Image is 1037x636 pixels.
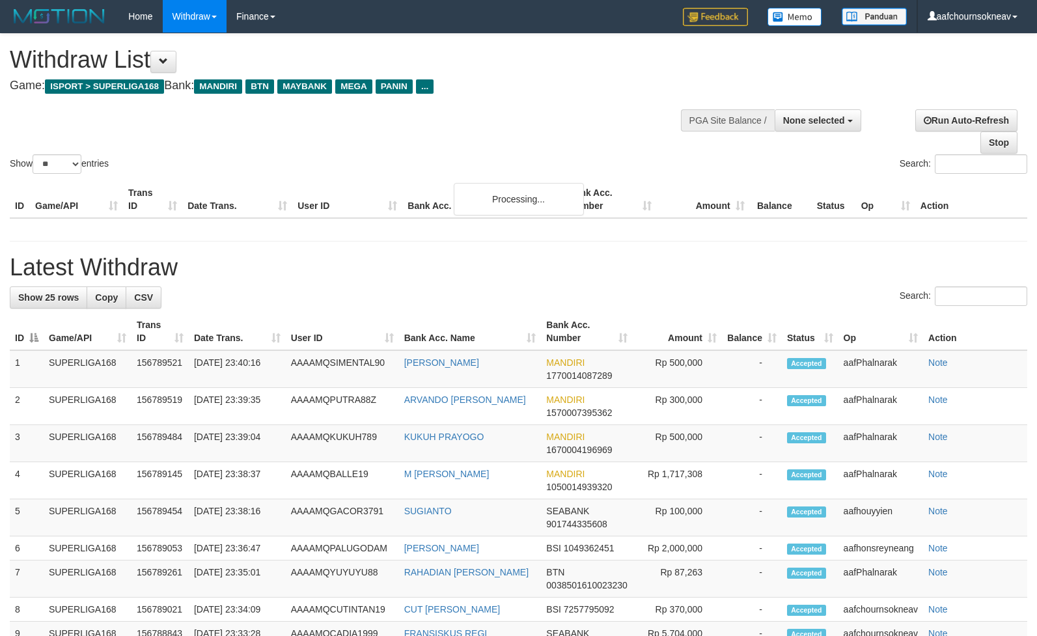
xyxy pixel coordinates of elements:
[404,604,501,615] a: CUT [PERSON_NAME]
[189,499,286,536] td: [DATE] 23:38:16
[787,432,826,443] span: Accepted
[399,313,542,350] th: Bank Acc. Name: activate to sort column ascending
[928,432,948,442] a: Note
[838,560,923,598] td: aafPhalnarak
[787,568,826,579] span: Accepted
[722,425,782,462] td: -
[633,598,722,622] td: Rp 370,000
[546,469,585,479] span: MANDIRI
[194,79,242,94] span: MANDIRI
[376,79,413,94] span: PANIN
[10,154,109,174] label: Show entries
[10,79,678,92] h4: Game: Bank:
[546,519,607,529] span: Copy 901744335608 to clipboard
[928,543,948,553] a: Note
[404,567,529,577] a: RAHADIAN [PERSON_NAME]
[10,47,678,73] h1: Withdraw List
[722,350,782,388] td: -
[546,432,585,442] span: MANDIRI
[546,604,561,615] span: BSI
[657,181,750,218] th: Amount
[787,358,826,369] span: Accepted
[18,292,79,303] span: Show 25 rows
[292,181,402,218] th: User ID
[10,425,44,462] td: 3
[189,598,286,622] td: [DATE] 23:34:09
[131,313,189,350] th: Trans ID: activate to sort column ascending
[838,313,923,350] th: Op: activate to sort column ascending
[787,395,826,406] span: Accepted
[286,499,399,536] td: AAAAMQGACOR3791
[131,462,189,499] td: 156789145
[404,469,490,479] a: M [PERSON_NAME]
[838,499,923,536] td: aafhouyyien
[928,469,948,479] a: Note
[838,350,923,388] td: aafPhalnarak
[838,598,923,622] td: aafchournsokneav
[787,469,826,480] span: Accepted
[10,536,44,560] td: 6
[546,543,561,553] span: BSI
[189,462,286,499] td: [DATE] 23:38:37
[126,286,161,309] a: CSV
[633,425,722,462] td: Rp 500,000
[775,109,861,131] button: None selected
[546,506,589,516] span: SEABANK
[546,370,612,381] span: Copy 1770014087289 to clipboard
[335,79,372,94] span: MEGA
[10,255,1027,281] h1: Latest Withdraw
[842,8,907,25] img: panduan.png
[546,482,612,492] span: Copy 1050014939320 to clipboard
[838,536,923,560] td: aafhonsreyneang
[681,109,775,131] div: PGA Site Balance /
[767,8,822,26] img: Button%20Memo.svg
[404,506,452,516] a: SUGIANTO
[633,560,722,598] td: Rp 87,263
[44,425,131,462] td: SUPERLIGA168
[722,499,782,536] td: -
[44,388,131,425] td: SUPERLIGA168
[131,560,189,598] td: 156789261
[900,286,1027,306] label: Search:
[189,350,286,388] td: [DATE] 23:40:16
[633,313,722,350] th: Amount: activate to sort column ascending
[10,499,44,536] td: 5
[546,408,612,418] span: Copy 1570007395362 to clipboard
[541,313,633,350] th: Bank Acc. Number: activate to sort column ascending
[189,560,286,598] td: [DATE] 23:35:01
[782,313,838,350] th: Status: activate to sort column ascending
[683,8,748,26] img: Feedback.jpg
[404,394,526,405] a: ARVANDO [PERSON_NAME]
[10,286,87,309] a: Show 25 rows
[404,543,479,553] a: [PERSON_NAME]
[286,388,399,425] td: AAAAMQPUTRA88Z
[546,567,564,577] span: BTN
[277,79,332,94] span: MAYBANK
[404,432,484,442] a: KUKUH PRAYOGO
[286,462,399,499] td: AAAAMQBALLE19
[182,181,292,218] th: Date Trans.
[286,313,399,350] th: User ID: activate to sort column ascending
[286,350,399,388] td: AAAAMQSIMENTAL90
[546,580,628,590] span: Copy 0038501610023230 to clipboard
[546,394,585,405] span: MANDIRI
[10,313,44,350] th: ID: activate to sort column descending
[189,313,286,350] th: Date Trans.: activate to sort column ascending
[10,462,44,499] td: 4
[189,425,286,462] td: [DATE] 23:39:04
[134,292,153,303] span: CSV
[722,388,782,425] td: -
[812,181,856,218] th: Status
[286,425,399,462] td: AAAAMQKUKUH789
[131,536,189,560] td: 156789053
[928,604,948,615] a: Note
[633,388,722,425] td: Rp 300,000
[454,183,584,215] div: Processing...
[416,79,434,94] span: ...
[44,499,131,536] td: SUPERLIGA168
[915,109,1017,131] a: Run Auto-Refresh
[563,181,656,218] th: Bank Acc. Number
[787,544,826,555] span: Accepted
[787,605,826,616] span: Accepted
[189,536,286,560] td: [DATE] 23:36:47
